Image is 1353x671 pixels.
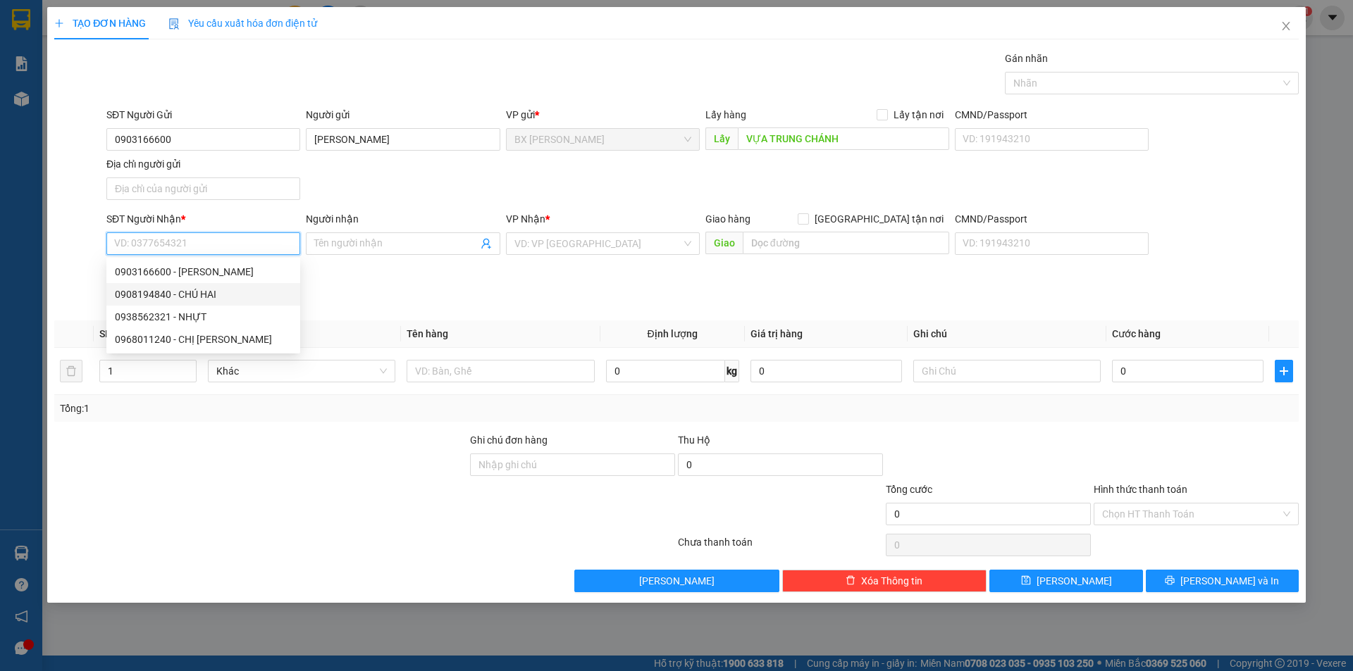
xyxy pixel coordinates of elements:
[846,575,855,587] span: delete
[648,328,698,339] span: Định lượng
[1180,573,1279,589] span: [PERSON_NAME] và In
[743,232,949,254] input: Dọc đường
[106,306,300,328] div: 0938562321 - NHỰT
[106,211,300,227] div: SĐT Người Nhận
[908,320,1106,348] th: Ghi chú
[676,534,884,559] div: Chưa thanh toán
[1021,575,1031,587] span: save
[115,309,292,325] div: 0938562321 - NHỰT
[705,109,746,120] span: Lấy hàng
[470,453,675,476] input: Ghi chú đơn hàng
[54,18,64,28] span: plus
[106,283,300,306] div: 0908194840 - CHÚ HAI
[955,211,1149,227] div: CMND/Passport
[168,18,180,30] img: icon
[106,156,300,172] div: Địa chỉ người gửi
[989,570,1142,592] button: save[PERSON_NAME]
[574,570,779,592] button: [PERSON_NAME]
[886,484,932,495] span: Tổng cước
[514,129,691,150] span: BX Cao Lãnh
[1146,570,1299,592] button: printer[PERSON_NAME] và In
[1094,484,1187,495] label: Hình thức thanh toán
[115,287,292,302] div: 0908194840 - CHÚ HAI
[481,238,492,249] span: user-add
[115,332,292,347] div: 0968011240 - CHỊ [PERSON_NAME]
[216,360,387,382] span: Khác
[99,328,111,339] span: SL
[1280,20,1292,32] span: close
[1037,573,1112,589] span: [PERSON_NAME]
[1275,365,1292,377] span: plus
[1005,53,1048,64] label: Gán nhãn
[955,107,1149,123] div: CMND/Passport
[750,328,803,339] span: Giá trị hàng
[750,360,902,382] input: 0
[1165,575,1175,587] span: printer
[1112,328,1161,339] span: Cước hàng
[470,434,548,446] label: Ghi chú đơn hàng
[60,360,82,382] button: delete
[506,107,700,123] div: VP gửi
[106,107,300,123] div: SĐT Người Gửi
[306,107,500,123] div: Người gửi
[678,434,710,446] span: Thu Hộ
[106,177,300,200] input: Địa chỉ của người gửi
[738,127,949,150] input: Dọc đường
[809,211,949,227] span: [GEOGRAPHIC_DATA] tận nơi
[506,213,545,225] span: VP Nhận
[639,573,715,589] span: [PERSON_NAME]
[106,261,300,283] div: 0903166600 - NGUYỄN ĐĂNG KHOA
[54,18,146,29] span: TẠO ĐƠN HÀNG
[115,264,292,280] div: 0903166600 - [PERSON_NAME]
[407,328,448,339] span: Tên hàng
[306,211,500,227] div: Người nhận
[725,360,739,382] span: kg
[407,360,594,382] input: VD: Bàn, Ghế
[913,360,1101,382] input: Ghi Chú
[106,328,300,351] div: 0968011240 - CHỊ TRINH
[1275,360,1293,382] button: plus
[861,573,922,589] span: Xóa Thông tin
[705,213,750,225] span: Giao hàng
[168,18,317,29] span: Yêu cầu xuất hóa đơn điện tử
[1266,7,1306,46] button: Close
[60,401,522,416] div: Tổng: 1
[888,107,949,123] span: Lấy tận nơi
[705,232,743,254] span: Giao
[782,570,987,592] button: deleteXóa Thông tin
[705,127,738,150] span: Lấy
